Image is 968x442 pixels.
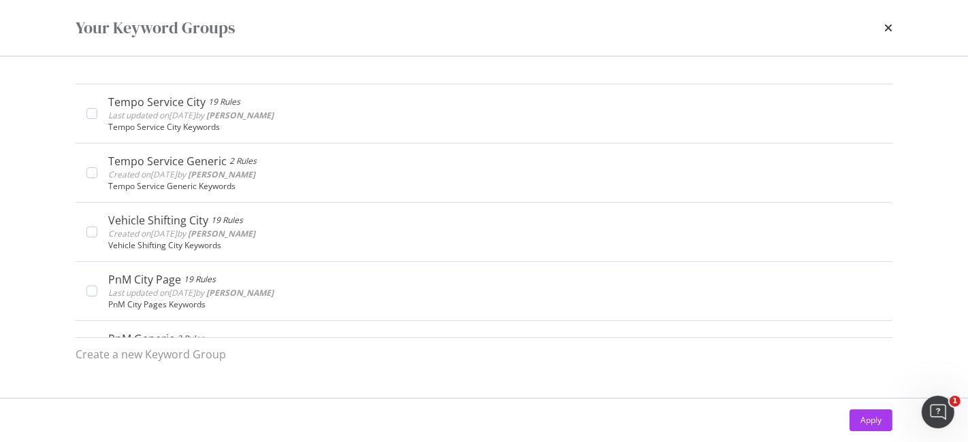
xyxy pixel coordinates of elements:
[184,273,216,286] div: 19 Rules
[922,396,954,428] iframe: Intercom live chat
[211,214,243,227] div: 19 Rules
[108,109,274,121] span: Last updated on [DATE] by
[206,109,274,121] b: [PERSON_NAME]
[76,338,226,371] button: Create a new Keyword Group
[884,16,892,39] div: times
[206,287,274,299] b: [PERSON_NAME]
[188,228,255,239] b: [PERSON_NAME]
[76,347,226,362] div: Create a new Keyword Group
[108,214,208,227] div: Vehicle Shifting City
[108,300,882,309] div: PnM City Pages Keywords
[108,332,174,345] div: PnM Generic
[108,122,882,132] div: Tempo Service City Keywords
[76,16,235,39] div: Your Keyword Groups
[108,154,227,168] div: Tempo Service Generic
[108,182,882,191] div: Tempo Service Generic Keywords
[108,228,255,239] span: Created on [DATE] by
[208,95,240,109] div: 19 Rules
[108,95,206,109] div: Tempo Service City
[860,414,882,426] div: Apply
[108,169,255,180] span: Created on [DATE] by
[850,409,892,431] button: Apply
[177,332,204,345] div: 2 Rules
[108,287,274,299] span: Last updated on [DATE] by
[108,241,882,250] div: Vehicle Shifting City Keywords
[229,154,257,168] div: 2 Rules
[108,273,181,286] div: PnM City Page
[188,169,255,180] b: [PERSON_NAME]
[950,396,961,407] span: 1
